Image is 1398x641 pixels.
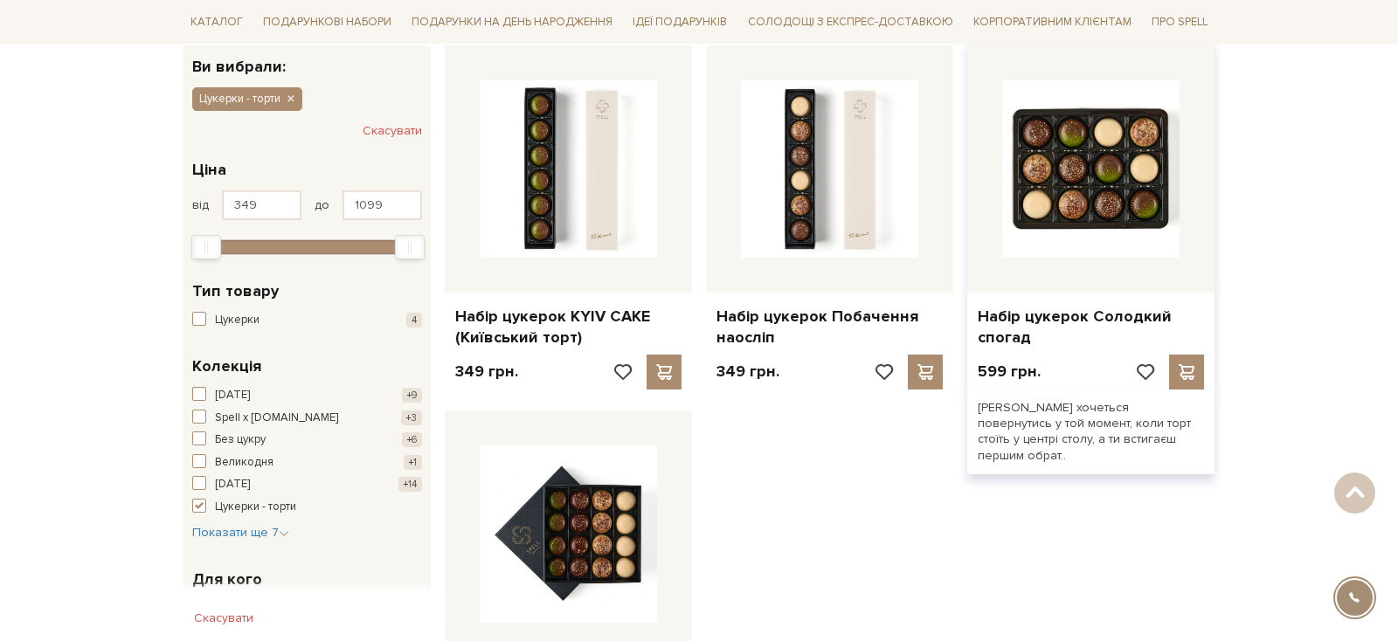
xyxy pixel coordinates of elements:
span: +1 [404,455,422,470]
a: Набір цукерок Солодкий спогад [978,307,1204,348]
button: Цукерки - торти [192,499,422,516]
span: Показати ще 7 [192,525,289,540]
a: Про Spell [1145,9,1215,36]
button: Великодня +1 [192,454,422,472]
span: +6 [402,432,422,447]
span: до [315,197,329,213]
span: [DATE] [215,476,250,493]
span: +9 [402,388,422,403]
img: Набір цукерок Солодкий спогад [1002,80,1180,258]
span: Цукерки [215,312,260,329]
p: 349 грн. [716,362,779,382]
span: +3 [401,410,422,425]
a: Солодощі з експрес-доставкою [741,7,960,37]
button: Скасувати [183,604,264,632]
a: Корпоративним клієнтам [966,9,1138,36]
div: Min [191,235,221,259]
button: Цукерки 4 [192,312,422,329]
button: Spell x [DOMAIN_NAME] +3 [192,410,422,427]
span: Тип товару [192,279,279,303]
span: Колекція [192,355,261,378]
div: Ви вибрали: [183,45,431,74]
a: Набір цукерок KYIV CAKE (Київський торт) [455,307,682,348]
a: Подарункові набори [256,9,398,36]
a: Ідеї подарунків [626,9,734,36]
div: Max [395,235,425,259]
span: Цукерки - торти [215,499,296,516]
button: Скасувати [363,117,422,145]
button: [DATE] +9 [192,387,422,404]
div: [PERSON_NAME] хочеться повернутись у той момент, коли торт стоїть у центрі столу, а ти встигаєш п... [967,389,1215,474]
span: 4 [406,313,422,327]
span: +14 [398,477,422,492]
span: Spell x [DOMAIN_NAME] [215,410,338,427]
a: Набір цукерок Побачення наосліп [716,307,943,348]
p: 349 грн. [455,362,518,382]
button: Цукерки - торти [192,87,302,110]
span: [DATE] [215,387,250,404]
button: Показати ще 7 [192,524,289,541]
span: Великодня [215,454,273,472]
input: Ціна [222,190,301,220]
a: Каталог [183,9,250,36]
span: Для кого [192,568,262,591]
p: 599 грн. [978,362,1041,382]
button: Без цукру +6 [192,431,422,449]
span: від [192,197,209,213]
span: Цукерки - торти [199,91,280,107]
input: Ціна [343,190,422,220]
span: Без цукру [215,431,266,449]
span: Ціна [192,158,226,182]
a: Подарунки на День народження [405,9,619,36]
button: [DATE] +14 [192,476,422,493]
